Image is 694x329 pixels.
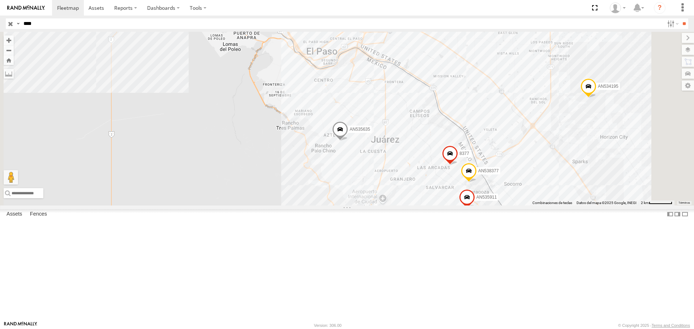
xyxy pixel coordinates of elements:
[682,81,694,91] label: Map Settings
[15,18,21,29] label: Search Query
[476,195,497,200] span: AN535911
[641,201,649,205] span: 2 km
[667,209,674,220] label: Dock Summary Table to the Left
[664,18,680,29] label: Search Filter Options
[350,127,370,132] span: AN535635
[4,69,14,79] label: Measure
[7,5,45,10] img: rand-logo.svg
[478,169,499,174] span: AN538377
[654,2,665,14] i: ?
[314,323,342,328] div: Version: 306.00
[4,45,14,55] button: Zoom out
[3,209,26,220] label: Assets
[652,323,690,328] a: Terms and Conditions
[577,201,637,205] span: Datos del mapa ©2025 Google, INEGI
[532,200,572,205] button: Combinaciones de teclas
[4,35,14,45] button: Zoom in
[4,322,37,329] a: Visit our Website
[4,170,18,185] button: Arrastra al hombrecito al mapa para abrir Street View
[26,209,51,220] label: Fences
[459,151,469,156] span: 8377
[674,209,681,220] label: Dock Summary Table to the Right
[639,200,674,205] button: Escala del mapa: 2 km por 61 píxeles
[607,3,628,13] div: MANUEL HERNANDEZ
[598,84,618,89] span: AN534195
[678,201,690,204] a: Términos (se abre en una nueva pestaña)
[681,209,689,220] label: Hide Summary Table
[4,55,14,65] button: Zoom Home
[618,323,690,328] div: © Copyright 2025 -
